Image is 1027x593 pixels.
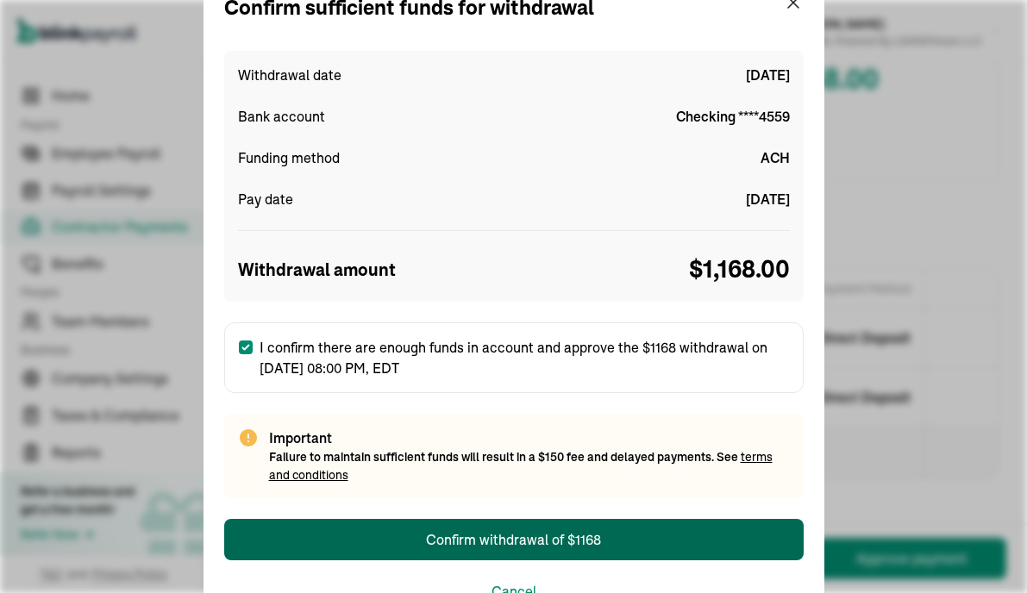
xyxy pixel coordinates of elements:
[426,529,601,550] div: Confirm withdrawal of $1168
[689,252,790,288] span: $ 1,168.00
[238,147,340,168] span: Funding method
[269,449,773,483] a: terms and conditions
[269,428,790,448] span: Important
[239,340,253,354] input: I confirm there are enough funds in account and approve the $1168 withdrawal on [DATE] 08:00 PM, EDT
[238,257,396,283] span: Withdrawal amount
[746,65,790,85] span: [DATE]
[238,65,341,85] span: Withdrawal date
[224,519,804,560] button: Confirm withdrawal of $1168
[761,147,790,168] span: ACH
[238,189,293,209] span: Pay date
[238,106,325,127] span: Bank account
[269,449,773,483] span: Failure to maintain sufficient funds will result in a $150 fee and delayed payments. See
[746,189,790,209] span: [DATE]
[224,322,804,393] label: I confirm there are enough funds in account and approve the $1168 withdrawal on [DATE] 08:00 PM, EDT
